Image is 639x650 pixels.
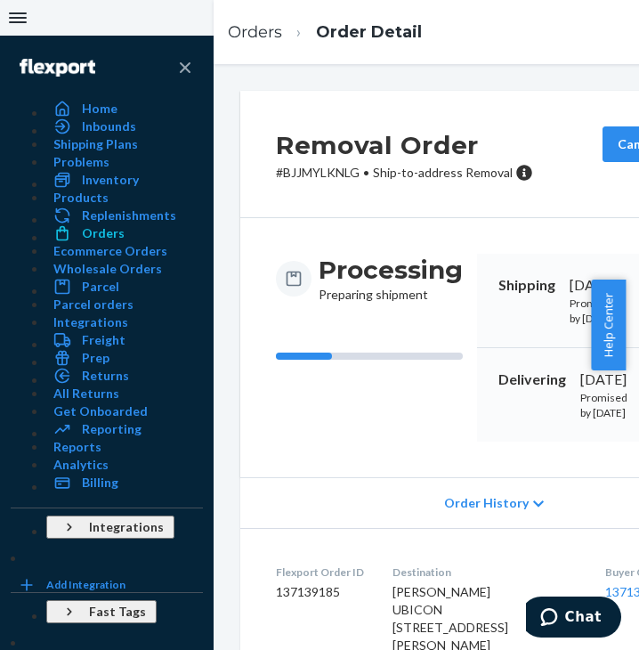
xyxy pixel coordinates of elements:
div: Billing [82,474,118,492]
a: Parcel orders [46,296,203,313]
a: Prep [46,349,203,367]
div: Analytics [53,456,109,474]
a: Reporting [46,420,203,438]
a: Freight [46,331,203,349]
a: Orders [228,22,282,42]
div: Prep [82,349,109,367]
a: All Returns [46,385,203,402]
div: Reporting [82,420,142,438]
a: Returns [46,367,203,385]
a: Home [46,100,203,118]
a: Order Detail [316,22,422,42]
dt: Flexport Order ID [276,565,364,580]
div: Wholesale Orders [53,260,162,278]
div: [DATE] [570,275,627,296]
dd: 137139185 [276,583,364,601]
div: Freight [82,331,125,349]
span: Order History [444,494,529,512]
button: Integrations [46,516,174,539]
div: Get Onboarded [53,402,148,420]
div: Reports [53,438,101,456]
div: Parcel [82,278,119,296]
p: Delivering [498,370,566,390]
div: Inbounds [82,118,136,135]
a: Reports [46,438,203,456]
a: Integrations [46,313,203,331]
div: Returns [82,367,129,385]
div: Integrations [53,313,128,331]
iframe: Opens a widget where you can chat to one of our agents [526,597,621,641]
ol: breadcrumbs [214,6,436,59]
a: Ecommerce Orders [46,242,203,260]
a: Replenishments [46,207,203,224]
p: Shipping [498,275,555,296]
div: Ecommerce Orders [53,242,167,260]
a: Shipping Plans [46,135,203,153]
div: Add Integration [46,577,125,592]
a: Orders [46,224,203,242]
a: Products [46,189,203,207]
div: [DATE] [580,370,627,390]
a: Get Onboarded [46,402,203,420]
button: Close Navigation [167,50,203,85]
a: Wholesale Orders [46,260,203,278]
dt: Destination [392,565,577,580]
a: Analytics [46,456,203,474]
button: Help Center [591,280,626,370]
div: Orders [82,224,125,242]
div: Problems [53,153,109,171]
div: Parcel orders [53,296,133,313]
p: # BJJMYLKNLG [276,164,533,182]
div: Preparing shipment [319,254,463,304]
h2: Removal Order [276,126,533,164]
div: Shipping Plans [53,135,138,153]
span: Ship-to-address Removal [373,165,513,180]
div: Home [82,100,117,118]
div: Integrations [89,518,164,536]
a: Parcel [46,278,203,296]
div: Inventory [82,171,139,189]
p: Promised by [DATE] [580,390,627,420]
h3: Processing [319,254,463,286]
a: Inventory [46,171,203,189]
img: Flexport logo [20,59,95,77]
button: Fast Tags [46,600,157,623]
div: Fast Tags [89,603,146,621]
a: Inbounds [46,118,203,135]
a: Add Integration [11,567,203,603]
p: Promised by [DATE] [570,296,627,326]
div: Replenishments [82,207,176,224]
div: Products [53,189,109,207]
span: • [363,165,369,180]
a: Problems [46,153,203,171]
a: Billing [46,474,203,492]
div: All Returns [53,385,119,402]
